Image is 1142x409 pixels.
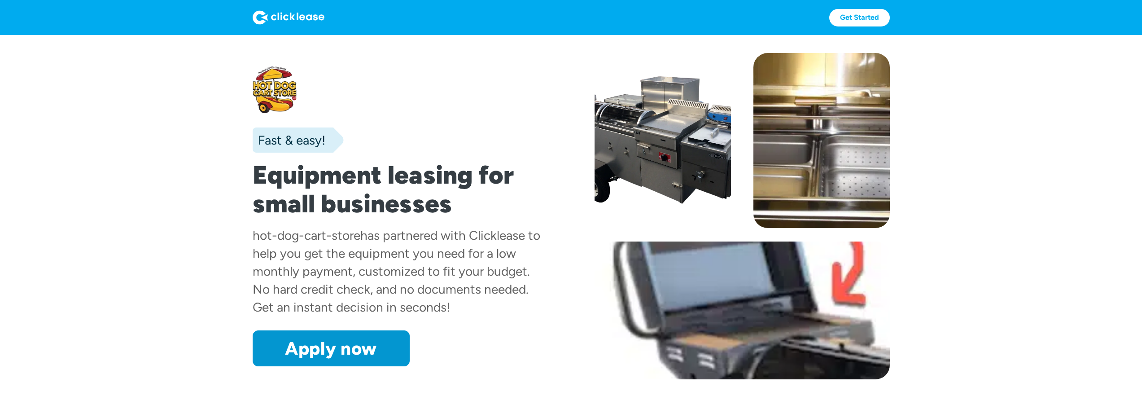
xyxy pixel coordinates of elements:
[253,330,410,366] a: Apply now
[829,9,890,26] a: Get Started
[253,131,325,149] div: Fast & easy!
[253,10,324,25] img: Logo
[253,228,360,243] div: hot-dog-cart-store
[253,228,540,315] div: has partnered with Clicklease to help you get the equipment you need for a low monthly payment, c...
[253,161,548,218] h1: Equipment leasing for small businesses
